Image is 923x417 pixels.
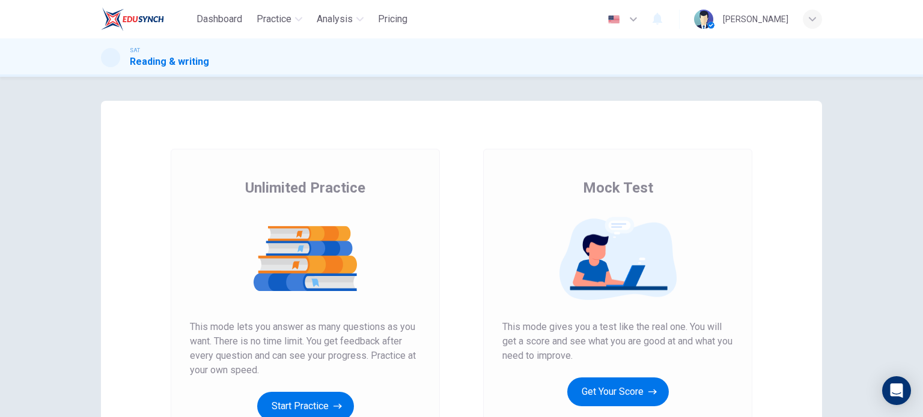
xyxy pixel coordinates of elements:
span: Dashboard [196,12,242,26]
img: Profile picture [694,10,713,29]
span: Unlimited Practice [245,178,365,197]
div: Open Intercom Messenger [882,376,911,405]
span: This mode gives you a test like the real one. You will get a score and see what you are good at a... [502,320,733,363]
img: en [606,15,621,24]
span: Mock Test [583,178,653,197]
div: [PERSON_NAME] [723,12,788,26]
span: This mode lets you answer as many questions as you want. There is no time limit. You get feedback... [190,320,421,377]
button: Get Your Score [567,377,669,406]
button: Practice [252,8,307,30]
span: SAT [130,46,140,55]
span: Practice [257,12,291,26]
span: Analysis [317,12,353,26]
a: EduSynch logo [101,7,192,31]
img: EduSynch logo [101,7,164,31]
span: Pricing [378,12,407,26]
button: Analysis [312,8,368,30]
button: Pricing [373,8,412,30]
h1: Reading & writing [130,55,209,69]
button: Dashboard [192,8,247,30]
